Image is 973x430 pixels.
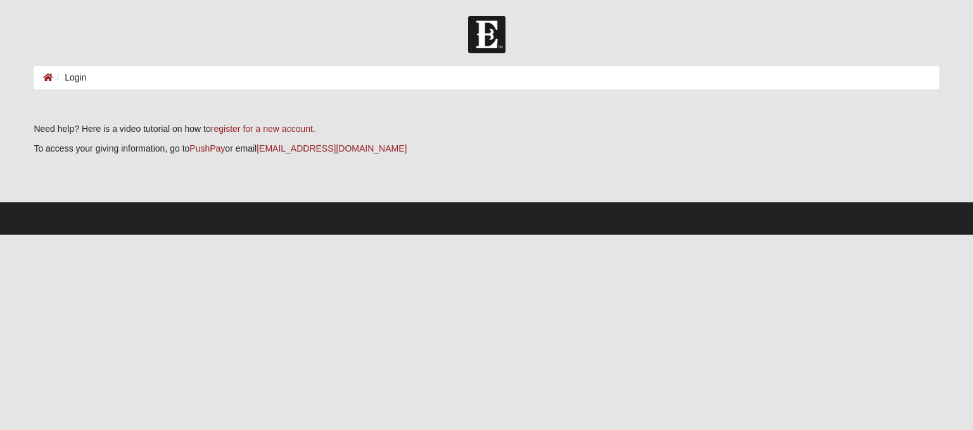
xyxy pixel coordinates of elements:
li: Login [53,71,86,84]
a: register for a new account [211,124,313,134]
p: To access your giving information, go to or email [34,142,939,155]
a: [EMAIL_ADDRESS][DOMAIN_NAME] [257,143,407,153]
img: Church of Eleven22 Logo [468,16,506,53]
p: Need help? Here is a video tutorial on how to . [34,122,939,136]
a: PushPay [189,143,225,153]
